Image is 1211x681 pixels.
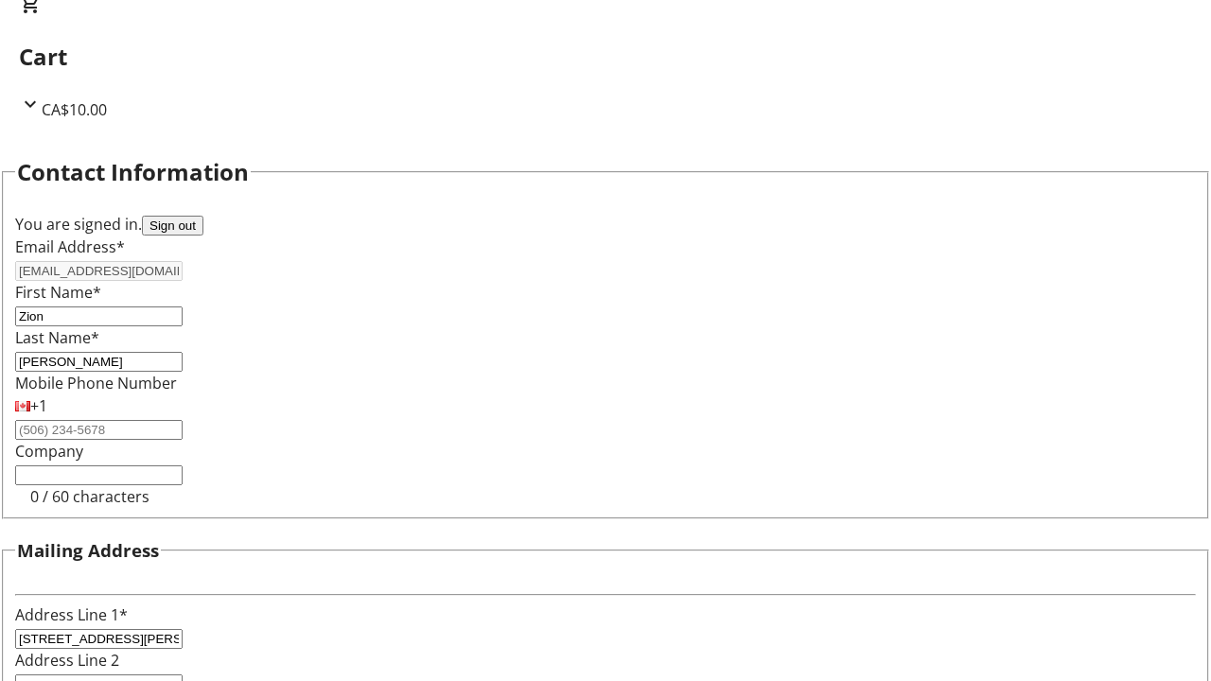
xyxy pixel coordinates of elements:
[15,420,183,440] input: (506) 234-5678
[15,282,101,303] label: First Name*
[15,213,1196,236] div: You are signed in.
[42,99,107,120] span: CA$10.00
[15,629,183,649] input: Address
[17,155,249,189] h2: Contact Information
[17,537,159,564] h3: Mailing Address
[19,40,1192,74] h2: Cart
[15,373,177,393] label: Mobile Phone Number
[15,604,128,625] label: Address Line 1*
[15,327,99,348] label: Last Name*
[15,650,119,671] label: Address Line 2
[15,441,83,462] label: Company
[30,486,149,507] tr-character-limit: 0 / 60 characters
[15,236,125,257] label: Email Address*
[142,216,203,236] button: Sign out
